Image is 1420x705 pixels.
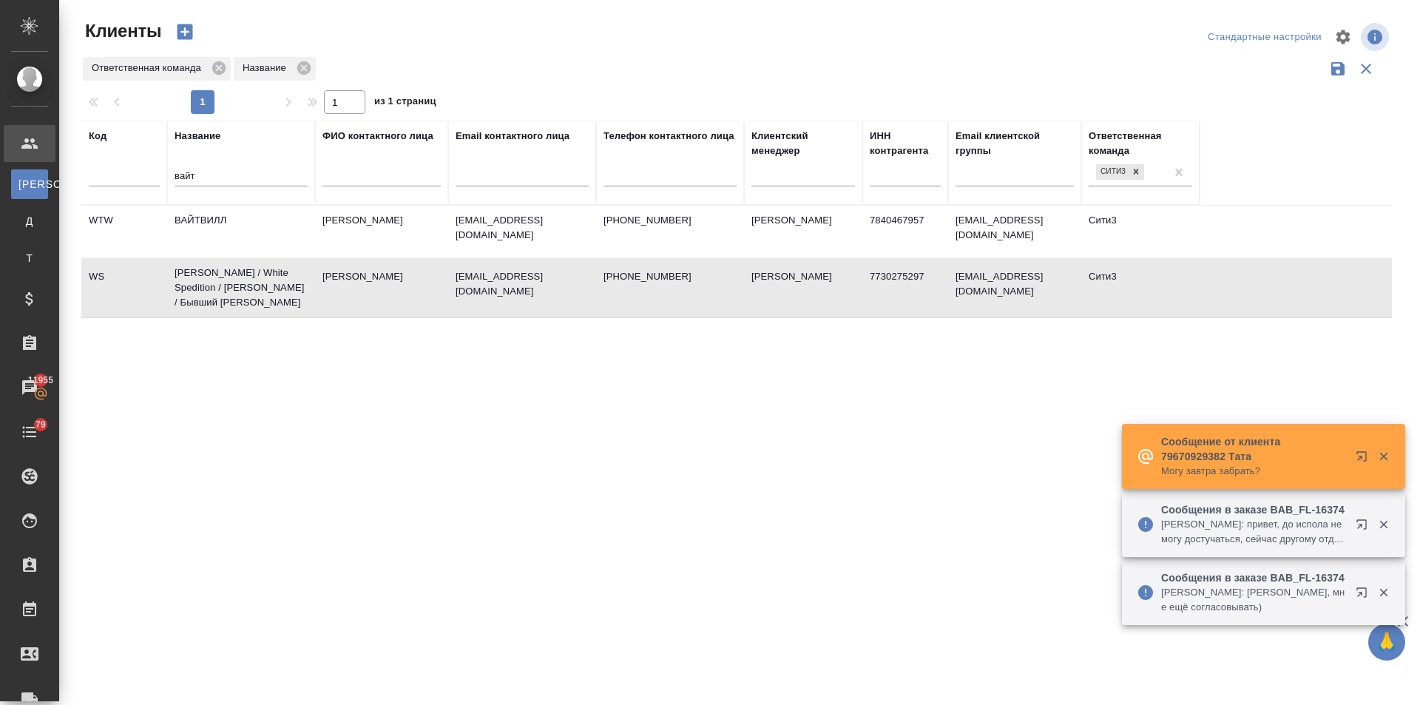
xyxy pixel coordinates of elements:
div: split button [1204,26,1325,49]
p: [PHONE_NUMBER] [603,269,737,284]
div: ФИО контактного лица [322,129,433,144]
button: Сбросить фильтры [1352,55,1380,83]
div: Код [89,129,106,144]
span: [PERSON_NAME] [18,177,41,192]
td: [PERSON_NAME] [744,262,862,314]
span: Посмотреть информацию [1361,23,1392,51]
a: [PERSON_NAME] [11,169,48,199]
span: 11955 [19,373,62,388]
span: Клиенты [81,19,161,43]
td: [PERSON_NAME] / White Spedition / [PERSON_NAME] / Бывший [PERSON_NAME] [167,258,315,317]
td: Сити3 [1081,262,1200,314]
td: WTW [81,206,167,257]
td: [PERSON_NAME] [315,262,448,314]
p: [EMAIL_ADDRESS][DOMAIN_NAME] [456,213,589,243]
p: [EMAIL_ADDRESS][DOMAIN_NAME] [456,269,589,299]
td: [EMAIL_ADDRESS][DOMAIN_NAME] [948,206,1081,257]
span: Д [18,214,41,229]
a: 79 [4,414,55,451]
div: Название [234,57,316,81]
p: Ответственная команда [92,61,206,75]
button: Открыть в новой вкладке [1347,578,1382,613]
div: Название [175,129,220,144]
div: Email клиентской группы [956,129,1074,158]
p: Сообщение от клиента 79670929382 Тата [1161,434,1346,464]
span: из 1 страниц [374,92,436,114]
td: [PERSON_NAME] [315,206,448,257]
td: [PERSON_NAME] [744,206,862,257]
p: Сообщения в заказе BAB_FL-16374 [1161,502,1346,517]
div: Сити3 [1095,163,1146,181]
p: [PERSON_NAME]: [PERSON_NAME], мне ещё согласовывать) [1161,585,1346,615]
button: Закрыть [1368,450,1399,463]
p: [PHONE_NUMBER] [603,213,737,228]
a: Т [11,243,48,273]
button: Создать [167,19,203,44]
td: 7840467957 [862,206,948,257]
button: Закрыть [1368,518,1399,531]
button: Открыть в новой вкладке [1347,442,1382,477]
div: Email контактного лица [456,129,569,144]
div: Ответственная команда [83,57,231,81]
button: Закрыть [1368,586,1399,599]
p: Название [243,61,291,75]
p: Сообщения в заказе BAB_FL-16374 [1161,570,1346,585]
span: 79 [27,417,55,432]
span: Т [18,251,41,266]
td: ВАЙТВИЛЛ [167,206,315,257]
a: Д [11,206,48,236]
button: Открыть в новой вкладке [1347,510,1382,545]
button: Сохранить фильтры [1324,55,1352,83]
p: Могу завтра забрать? [1161,464,1346,479]
td: WS [81,262,167,314]
div: Телефон контактного лица [603,129,734,144]
p: [PERSON_NAME]: привет, до испола не могу достучаться, сейчас другому отдадим [1161,517,1346,547]
td: Сити3 [1081,206,1200,257]
div: Ответственная команда [1089,129,1192,158]
div: Сити3 [1096,164,1128,180]
div: Клиентский менеджер [751,129,855,158]
div: ИНН контрагента [870,129,941,158]
td: 7730275297 [862,262,948,314]
a: 11955 [4,369,55,406]
span: Настроить таблицу [1325,19,1361,55]
td: [EMAIL_ADDRESS][DOMAIN_NAME] [948,262,1081,314]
